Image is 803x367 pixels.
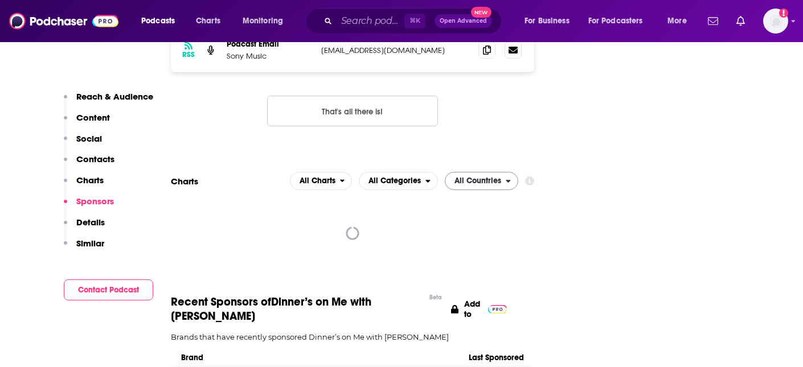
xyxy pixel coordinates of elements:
span: Logged in as emma.garth [763,9,788,34]
button: Charts [64,175,104,196]
h2: Categories [359,172,438,190]
button: Open AdvancedNew [435,14,492,28]
p: Social [76,133,102,144]
p: Charts [76,175,104,185]
span: For Podcasters [588,13,643,29]
p: Brands that have recently sponsored Dinner’s on Me with [PERSON_NAME] [171,332,534,341]
button: Reach & Audience [64,91,153,112]
button: Content [64,112,110,133]
a: Charts [189,12,227,30]
button: Details [64,217,105,238]
span: All Categories [368,177,421,185]
span: More [667,13,687,29]
button: Nothing here. [267,96,438,126]
span: Podcasts [141,13,175,29]
button: open menu [290,172,353,190]
h2: Charts [171,176,198,187]
h3: RSS [182,50,195,59]
button: open menu [235,12,298,30]
p: Similar [76,238,104,249]
h2: Countries [445,172,518,190]
button: Similar [64,238,104,259]
p: Content [76,112,110,123]
input: Search podcasts, credits, & more... [337,12,404,30]
a: Show notifications dropdown [703,11,723,31]
p: Podcast Email [227,39,312,49]
span: Brand [181,353,450,362]
button: Social [64,133,102,154]
button: open menu [133,12,190,30]
a: Add to [451,295,507,323]
a: Show notifications dropdown [732,11,749,31]
span: For Business [525,13,570,29]
span: Last Sponsored [450,353,524,362]
button: Contact Podcast [64,279,153,300]
span: Charts [196,13,220,29]
p: Sponsors [76,196,114,207]
p: Sony Music [227,51,312,61]
div: Search podcasts, credits, & more... [316,8,513,34]
span: All Countries [454,177,501,185]
img: Podchaser - Follow, Share and Rate Podcasts [9,10,118,32]
button: Sponsors [64,196,114,217]
svg: Add a profile image [779,9,788,18]
p: Add to [464,299,482,319]
button: open menu [445,172,518,190]
button: open menu [659,12,701,30]
button: Contacts [64,154,114,175]
div: Beta [429,294,442,301]
p: Contacts [76,154,114,164]
button: open menu [359,172,438,190]
p: Details [76,217,105,228]
h2: Platforms [290,172,353,190]
span: New [471,7,491,18]
span: ⌘ K [404,14,425,28]
p: Reach & Audience [76,91,153,102]
span: Monitoring [243,13,283,29]
span: Recent Sponsors of Dinner’s on Me with [PERSON_NAME] [171,295,424,323]
span: Open Advanced [440,18,487,24]
span: All Charts [300,177,335,185]
button: open menu [517,12,584,30]
img: User Profile [763,9,788,34]
button: Show profile menu [763,9,788,34]
button: open menu [581,12,659,30]
img: Pro Logo [488,305,507,314]
p: [EMAIL_ADDRESS][DOMAIN_NAME] [321,46,469,55]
